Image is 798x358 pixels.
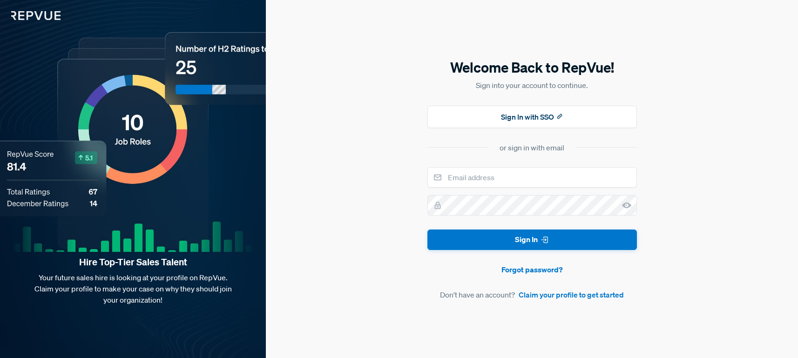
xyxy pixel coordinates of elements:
input: Email address [427,167,637,188]
button: Sign In with SSO [427,106,637,128]
div: or sign in with email [500,142,564,153]
h5: Welcome Back to RepVue! [427,58,637,77]
button: Sign In [427,230,637,250]
article: Don't have an account? [427,289,637,300]
p: Sign into your account to continue. [427,80,637,91]
p: Your future sales hire is looking at your profile on RepVue. Claim your profile to make your case... [15,272,251,305]
strong: Hire Top-Tier Sales Talent [15,256,251,268]
a: Forgot password? [427,264,637,275]
a: Claim your profile to get started [519,289,624,300]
